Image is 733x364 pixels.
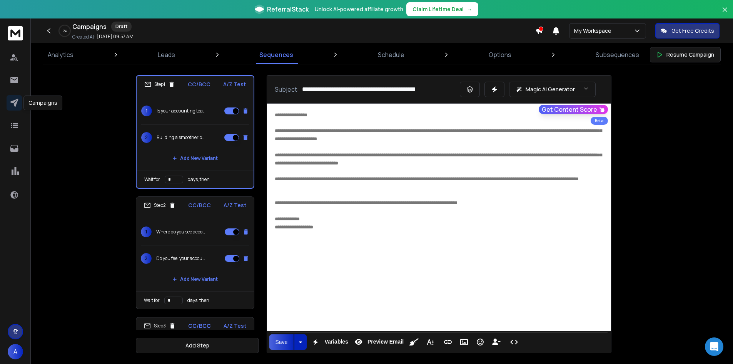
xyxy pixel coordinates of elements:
[144,322,176,329] div: Step 3
[158,50,175,59] p: Leads
[157,108,206,114] p: Is your accounting team doing too much manually?
[267,5,309,14] span: ReferralStack
[407,334,421,350] button: Clean HTML
[136,338,259,353] button: Add Step
[188,176,210,183] p: days, then
[156,255,205,262] p: Do you feel your accounting team is stretched right now?
[166,151,224,166] button: Add New Variant
[484,45,516,64] a: Options
[269,334,294,350] button: Save
[141,106,152,116] span: 1
[144,202,176,209] div: Step 2
[308,334,350,350] button: Variables
[188,81,210,88] p: CC/BCC
[166,272,224,287] button: Add New Variant
[63,29,67,33] p: 0 %
[323,339,350,345] span: Variables
[141,132,152,143] span: 2
[255,45,298,64] a: Sequences
[188,201,211,209] p: CC/BCC
[441,334,455,350] button: Insert Link (Ctrl+K)
[720,5,730,23] button: Close banner
[141,226,152,237] span: 1
[467,5,472,13] span: →
[136,196,254,309] li: Step2CC/BCCA/Z Test1Where do you see accounting teams struggling the most?2Do you feel your accou...
[223,81,246,88] p: A/Z Test
[224,322,246,330] p: A/Z Test
[8,344,23,359] button: A
[406,2,478,16] button: Claim Lifetime Deal→
[23,96,62,110] div: Campaigns
[671,27,714,35] p: Get Free Credits
[97,34,134,40] p: [DATE] 09:57 AM
[188,322,211,330] p: CC/BCC
[275,85,299,94] p: Subject:
[144,81,175,88] div: Step 1
[141,253,152,264] span: 2
[373,45,409,64] a: Schedule
[596,50,639,59] p: Subsequences
[144,176,160,183] p: Wait for
[157,134,206,141] p: Building a smoother back office for {{companyName}}
[457,334,471,350] button: Insert Image (Ctrl+P)
[705,337,723,356] div: Open Intercom Messenger
[650,47,721,62] button: Resume Campaign
[539,105,608,114] button: Get Content Score
[72,22,107,31] h1: Campaigns
[655,23,720,39] button: Get Free Credits
[187,297,209,304] p: days, then
[259,50,293,59] p: Sequences
[315,5,403,13] p: Unlock AI-powered affiliate growth
[156,229,205,235] p: Where do you see accounting teams struggling the most?
[473,334,488,350] button: Emoticons
[72,34,95,40] p: Created At:
[153,45,180,64] a: Leads
[423,334,437,350] button: More Text
[509,82,596,97] button: Magic AI Generator
[43,45,78,64] a: Analytics
[526,86,575,93] p: Magic AI Generator
[111,22,132,32] div: Draft
[489,50,511,59] p: Options
[366,339,405,345] span: Preview Email
[489,334,504,350] button: Insert Unsubscribe Link
[591,45,644,64] a: Subsequences
[574,27,614,35] p: My Workspace
[136,75,254,189] li: Step1CC/BCCA/Z Test1Is your accounting team doing too much manually?2Building a smoother back off...
[144,297,160,304] p: Wait for
[224,201,246,209] p: A/Z Test
[507,334,521,350] button: Code View
[48,50,73,59] p: Analytics
[591,117,608,125] div: Beta
[351,334,405,350] button: Preview Email
[378,50,404,59] p: Schedule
